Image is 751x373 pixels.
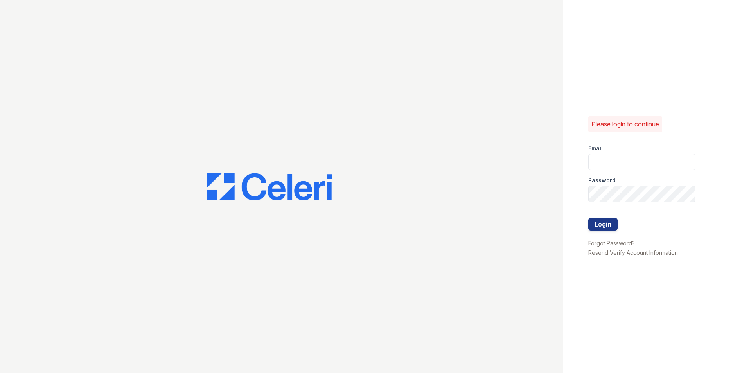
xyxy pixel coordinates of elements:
a: Forgot Password? [588,240,635,247]
label: Email [588,144,603,152]
label: Password [588,177,616,184]
a: Resend Verify Account Information [588,249,678,256]
img: CE_Logo_Blue-a8612792a0a2168367f1c8372b55b34899dd931a85d93a1a3d3e32e68fde9ad4.png [207,173,332,201]
button: Login [588,218,618,231]
p: Please login to continue [591,119,659,129]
